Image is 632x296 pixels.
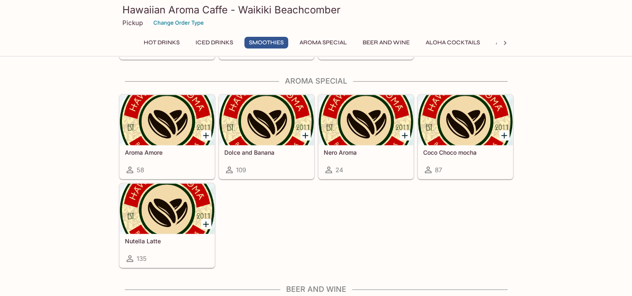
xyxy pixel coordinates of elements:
button: Hot Drinks [139,37,184,48]
a: Aroma Amore58 [119,94,215,179]
h5: Nero Aroma [324,149,408,156]
h5: Aroma Amore [125,149,209,156]
div: Dolce and Banana [219,95,314,145]
h5: Dolce and Banana [224,149,309,156]
span: 109 [236,166,246,174]
a: Nutella Latte135 [119,183,215,268]
span: 87 [435,166,442,174]
button: Change Order Type [150,16,208,29]
button: All Day Bubbly [491,37,547,48]
button: Add Coco Choco mocha [499,130,510,140]
button: Add Aroma Amore [201,130,211,140]
button: Smoothies [244,37,288,48]
h3: Hawaiian Aroma Caffe - Waikiki Beachcomber [122,3,510,16]
a: Nero Aroma24 [318,94,414,179]
div: Coco Choco mocha [418,95,513,145]
div: Nero Aroma [319,95,413,145]
span: 135 [137,255,147,263]
div: Nutella Latte [120,184,214,234]
h4: Aroma Special [119,77,513,86]
button: Beer and Wine [358,37,414,48]
button: Aroma Special [295,37,351,48]
button: Iced Drinks [191,37,238,48]
div: Aroma Amore [120,95,214,145]
span: 24 [335,166,343,174]
button: Add Nutella Latte [201,219,211,229]
h5: Coco Choco mocha [423,149,508,156]
span: 58 [137,166,144,174]
button: Aloha Cocktails [421,37,485,48]
button: Add Dolce and Banana [300,130,311,140]
p: Pickup [122,19,143,27]
a: Coco Choco mocha87 [418,94,513,179]
a: Dolce and Banana109 [219,94,314,179]
h5: Nutella Latte [125,237,209,245]
h4: Beer and Wine [119,285,513,294]
button: Add Nero Aroma [400,130,410,140]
